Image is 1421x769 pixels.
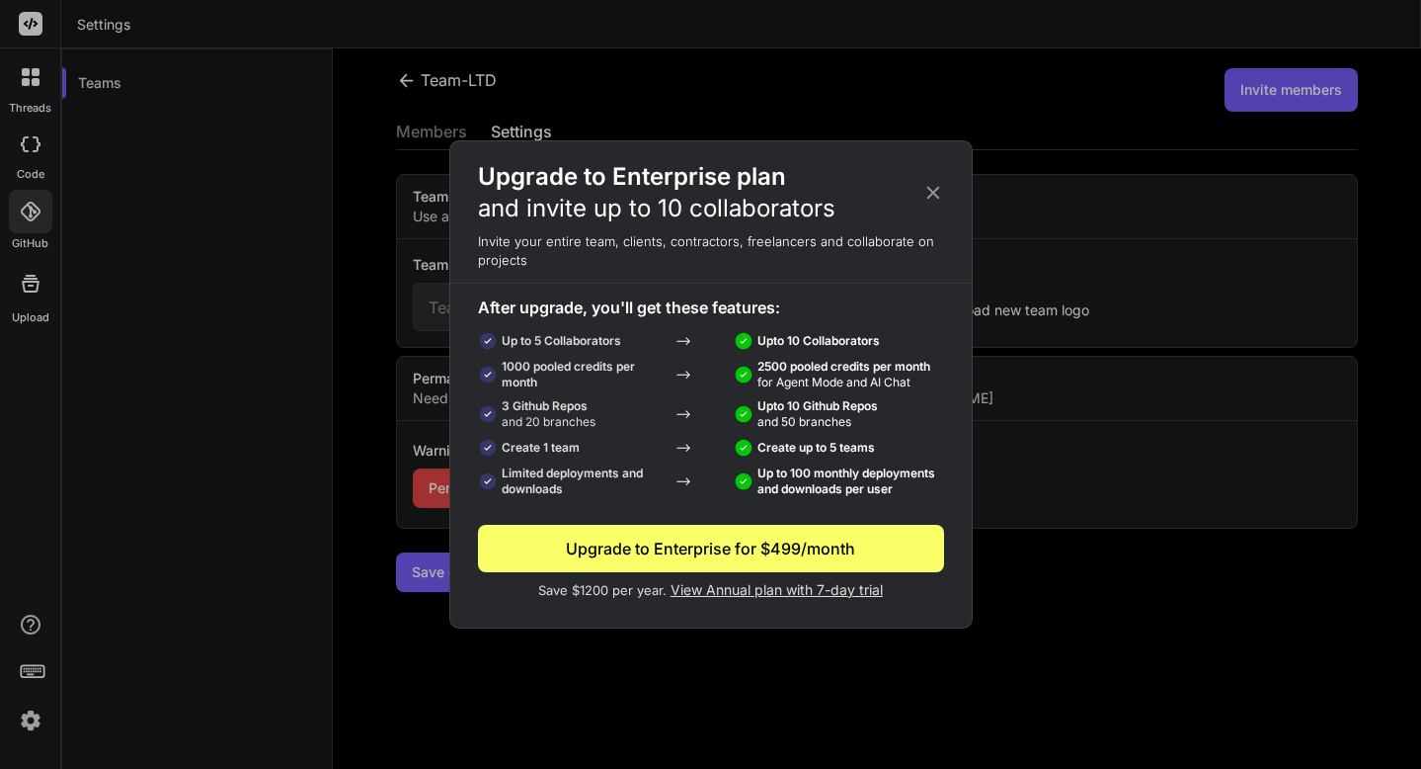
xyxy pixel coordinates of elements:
[478,194,835,222] span: and invite up to 10 collaborators
[478,525,944,572] button: Upgrade to Enterprise for $499/month
[502,333,621,349] p: Up to 5 Collaborators
[502,398,595,430] p: 3 Github Repos
[757,359,930,390] p: 2500 pooled credits per month
[757,466,943,497] p: Up to 100 monthly deployments and downloads per user
[502,440,580,456] p: Create 1 team
[478,161,835,224] h2: Upgrade to Enterprise plan
[757,333,880,349] p: Upto 10 Collaborators
[450,232,972,271] p: Invite your entire team, clients, contractors, freelancers and collaborate on projects
[757,440,875,456] p: Create up to 5 teams
[478,296,944,319] p: After upgrade, you'll get these features:
[478,580,944,601] p: Save $1200 per year.
[757,398,878,430] p: Upto 10 Github Repos
[671,581,883,598] span: View Annual plan with 7-day trial
[502,359,665,390] p: 1000 pooled credits per month
[757,414,851,429] span: and 50 branches
[502,414,595,429] span: and 20 branches
[478,537,944,560] div: Upgrade to Enterprise for $499/month
[757,375,910,389] span: for Agent Mode and AI Chat
[502,466,665,497] p: Limited deployments and downloads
